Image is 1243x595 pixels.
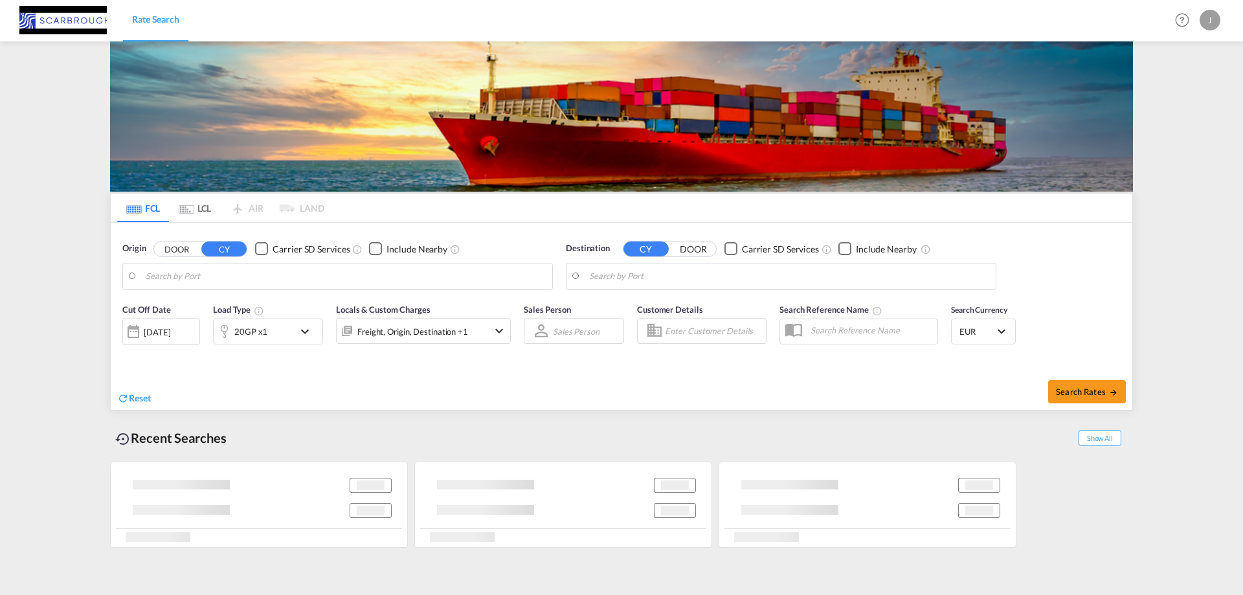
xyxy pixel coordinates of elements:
[122,344,132,361] md-datepicker: Select
[369,242,447,256] md-checkbox: Checkbox No Ink
[255,242,350,256] md-checkbox: Checkbox No Ink
[742,243,819,256] div: Carrier SD Services
[872,306,882,316] md-icon: Your search will be saved by the below given name
[921,244,931,254] md-icon: Unchecked: Ignores neighbouring ports when fetching rates.Checked : Includes neighbouring ports w...
[450,244,460,254] md-icon: Unchecked: Ignores neighbouring ports when fetching rates.Checked : Includes neighbouring ports w...
[111,223,1132,410] div: Origin DOOR CY Checkbox No InkUnchecked: Search for CY (Container Yard) services for all selected...
[804,320,937,340] input: Search Reference Name
[122,242,146,255] span: Origin
[1200,10,1220,30] div: J
[117,194,324,222] md-pagination-wrapper: Use the left and right arrow keys to navigate between tabs
[336,304,431,315] span: Locals & Custom Charges
[589,267,989,286] input: Search by Port
[386,243,447,256] div: Include Nearby
[117,194,169,222] md-tab-item: FCL
[724,242,819,256] md-checkbox: Checkbox No Ink
[1079,430,1121,446] span: Show All
[779,304,882,315] span: Search Reference Name
[122,318,200,345] div: [DATE]
[1056,387,1118,397] span: Search Rates
[959,326,996,337] span: EUR
[822,244,832,254] md-icon: Unchecked: Search for CY (Container Yard) services for all selected carriers.Checked : Search for...
[213,319,323,344] div: 20GP x1icon-chevron-down
[566,242,610,255] span: Destination
[129,392,151,403] span: Reset
[273,243,350,256] div: Carrier SD Services
[132,14,179,25] span: Rate Search
[254,306,264,316] md-icon: icon-information-outline
[154,241,199,256] button: DOOR
[19,6,107,35] img: 0d37db508e1711f0ac6a65b63199bd14.jpg
[951,305,1007,315] span: Search Currency
[146,267,546,286] input: Search by Port
[122,304,171,315] span: Cut Off Date
[665,321,762,341] input: Enter Customer Details
[110,41,1133,192] img: LCL+%26+FCL+BACKGROUND.png
[637,304,702,315] span: Customer Details
[1171,9,1200,32] div: Help
[297,324,319,339] md-icon: icon-chevron-down
[671,241,716,256] button: DOOR
[958,322,1009,341] md-select: Select Currency: € EUREuro
[1048,380,1126,403] button: Search Ratesicon-arrow-right
[856,243,917,256] div: Include Nearby
[201,241,247,256] button: CY
[115,431,131,447] md-icon: icon-backup-restore
[213,304,264,315] span: Load Type
[524,304,571,315] span: Sales Person
[117,392,151,406] div: icon-refreshReset
[623,241,669,256] button: CY
[357,322,468,341] div: Freight Origin Destination Factory Stuffing
[234,322,267,341] div: 20GP x1
[144,326,170,338] div: [DATE]
[169,194,221,222] md-tab-item: LCL
[110,423,232,453] div: Recent Searches
[352,244,363,254] md-icon: Unchecked: Search for CY (Container Yard) services for all selected carriers.Checked : Search for...
[1109,388,1118,397] md-icon: icon-arrow-right
[1171,9,1193,31] span: Help
[336,318,511,344] div: Freight Origin Destination Factory Stuffingicon-chevron-down
[838,242,917,256] md-checkbox: Checkbox No Ink
[117,392,129,404] md-icon: icon-refresh
[552,322,601,341] md-select: Sales Person
[491,323,507,339] md-icon: icon-chevron-down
